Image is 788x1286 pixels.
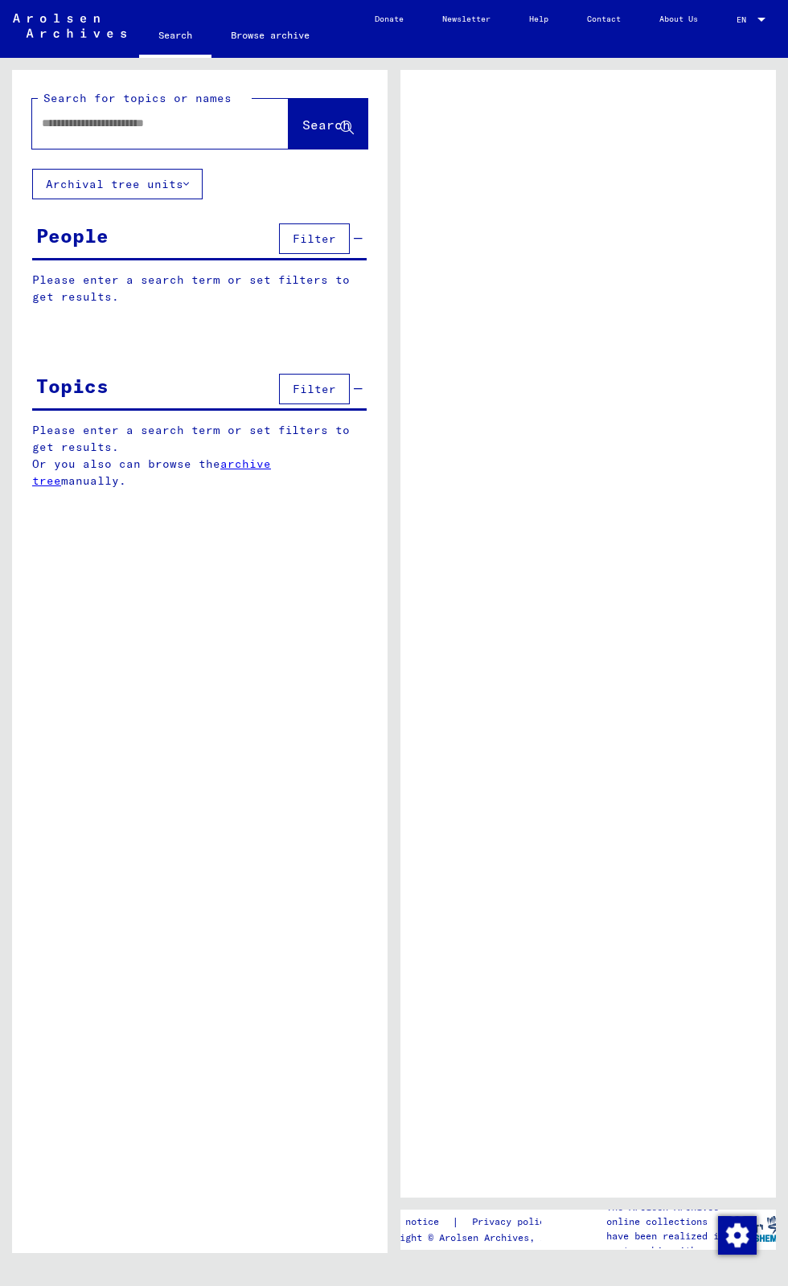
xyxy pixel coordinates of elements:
img: Change consent [718,1216,757,1255]
div: Topics [36,371,109,400]
p: Please enter a search term or set filters to get results. Or you also can browse the manually. [32,422,367,489]
a: Privacy policy [459,1214,570,1231]
mat-label: Search for topics or names [43,91,232,105]
p: Copyright © Arolsen Archives, 2021 [371,1231,570,1245]
a: Search [139,16,211,58]
a: Legal notice [371,1214,452,1231]
p: Please enter a search term or set filters to get results. [32,272,367,305]
div: People [36,221,109,250]
p: The Arolsen Archives online collections [606,1200,729,1229]
a: Browse archive [211,16,329,55]
a: archive tree [32,457,271,488]
img: Arolsen_neg.svg [13,14,126,38]
button: Filter [279,223,350,254]
button: Search [289,99,367,149]
span: Search [302,117,351,133]
span: Filter [293,231,336,246]
p: have been realized in partnership with [606,1229,729,1258]
span: Filter [293,382,336,396]
button: Archival tree units [32,169,203,199]
span: EN [737,15,754,24]
button: Filter [279,374,350,404]
div: | [371,1214,570,1231]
